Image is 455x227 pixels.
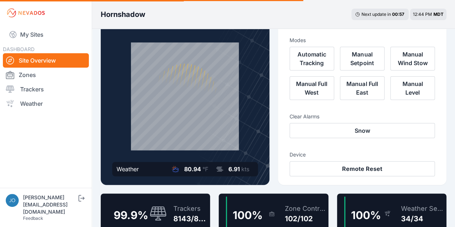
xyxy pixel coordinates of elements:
[101,5,145,24] nav: Breadcrumb
[203,165,208,173] span: °F
[290,76,334,100] button: Manual Full West
[3,68,89,82] a: Zones
[401,214,443,224] div: 34/34
[23,194,77,215] div: [PERSON_NAME][EMAIL_ADDRESS][DOMAIN_NAME]
[290,47,334,71] button: Automatic Tracking
[361,12,391,17] span: Next update in
[101,9,145,19] h3: Hornshadow
[290,37,306,44] h3: Modes
[173,214,208,224] div: 8143/8149
[401,204,443,214] div: Weather Sensors
[285,204,326,214] div: Zone Controllers
[3,46,35,52] span: DASHBOARD
[228,165,240,173] span: 6.91
[3,26,89,43] a: My Sites
[290,123,435,138] button: Snow
[3,96,89,111] a: Weather
[340,47,385,71] button: Manual Setpoint
[6,194,19,207] img: jos@nevados.solar
[290,161,435,176] button: Remote Reset
[392,12,405,17] div: 00 : 57
[390,47,435,71] button: Manual Wind Stow
[6,7,46,19] img: Nevados
[117,165,139,173] div: Weather
[285,214,326,224] div: 102/102
[340,76,385,100] button: Manual Full East
[233,209,263,222] span: 100 %
[23,215,43,221] a: Feedback
[114,209,148,222] span: 99.9 %
[184,165,201,173] span: 80.94
[390,76,435,100] button: Manual Level
[3,53,89,68] a: Site Overview
[3,82,89,96] a: Trackers
[173,204,208,214] div: Trackers
[290,113,435,120] h3: Clear Alarms
[413,12,432,17] span: 12:44 PM
[290,151,435,158] h3: Device
[241,165,249,173] span: kts
[351,209,381,222] span: 100 %
[433,12,443,17] span: MDT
